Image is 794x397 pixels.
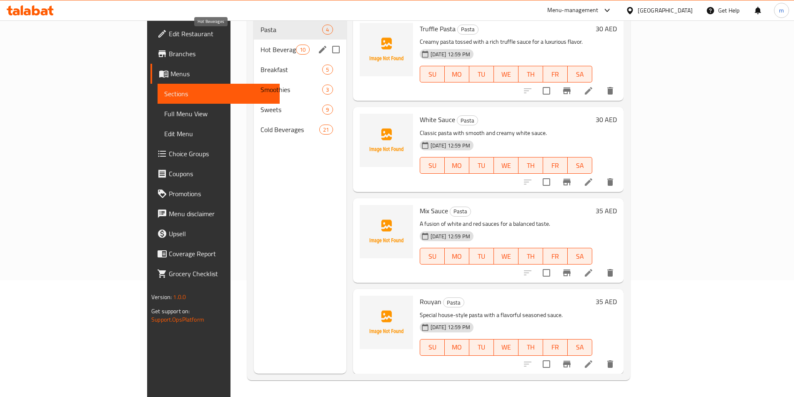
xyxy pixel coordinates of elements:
button: SA [568,66,592,82]
span: TH [522,341,540,353]
span: Pasta [443,298,464,307]
span: Pasta [260,25,323,35]
span: 10 [296,46,309,54]
span: 3 [323,86,332,94]
span: Full Menu View [164,109,273,119]
span: MO [448,341,466,353]
span: 9 [323,106,332,114]
a: Edit Restaurant [150,24,280,44]
img: White Sauce [360,114,413,167]
div: Pasta [443,297,464,307]
button: delete [600,81,620,101]
span: Pasta [450,207,471,216]
span: 5 [323,66,332,74]
span: Truffle Pasta [420,22,456,35]
button: SU [420,248,445,265]
h6: 35 AED [596,205,617,217]
button: FR [543,339,568,356]
span: TU [473,341,491,353]
button: TU [469,248,494,265]
a: Edit menu item [584,86,594,96]
span: Choice Groups [169,149,273,159]
div: items [296,45,309,55]
span: Coverage Report [169,249,273,259]
button: MO [445,66,469,82]
span: SA [571,341,589,353]
span: SA [571,68,589,80]
span: TH [522,68,540,80]
span: TH [522,160,540,172]
span: m [779,6,784,15]
span: MO [448,160,466,172]
button: WE [494,339,518,356]
button: TU [469,66,494,82]
span: 1.0.0 [173,292,186,302]
button: TU [469,339,494,356]
img: Truffle Pasta [360,23,413,76]
button: Branch-specific-item [557,81,577,101]
button: SA [568,339,592,356]
div: Cold Beverages21 [254,120,346,140]
button: delete [600,354,620,374]
div: Breakfast5 [254,60,346,80]
div: items [322,105,333,115]
span: Get support on: [151,306,190,317]
a: Upsell [150,224,280,244]
span: [DATE] 12:59 PM [427,142,473,150]
button: TH [518,248,543,265]
button: MO [445,339,469,356]
span: 4 [323,26,332,34]
span: Pasta [458,25,478,34]
div: Menu-management [547,5,599,15]
span: Select to update [538,264,555,282]
span: TU [473,160,491,172]
button: SA [568,248,592,265]
span: Menus [170,69,273,79]
button: TU [469,157,494,174]
span: Menu disclaimer [169,209,273,219]
h6: 35 AED [596,296,617,307]
button: Branch-specific-item [557,263,577,283]
a: Menu disclaimer [150,204,280,224]
nav: Menu sections [254,16,346,143]
button: edit [316,43,329,56]
a: Edit menu item [584,359,594,369]
span: Select to update [538,355,555,373]
span: FR [546,250,564,262]
button: WE [494,157,518,174]
button: WE [494,248,518,265]
span: 21 [320,126,332,134]
span: SA [571,160,589,172]
span: Grocery Checklist [169,269,273,279]
p: A fusion of white and red sauces for a balanced taste. [420,219,592,229]
div: Smoothies3 [254,80,346,100]
span: White Sauce [420,113,455,126]
button: FR [543,248,568,265]
button: FR [543,157,568,174]
a: Full Menu View [158,104,280,124]
span: Rouyan [420,295,441,308]
button: delete [600,263,620,283]
div: Hot Beverages10edit [254,40,346,60]
span: SU [423,160,441,172]
span: Promotions [169,189,273,199]
a: Grocery Checklist [150,264,280,284]
div: items [322,25,333,35]
div: Pasta4 [254,20,346,40]
span: SA [571,250,589,262]
a: Support.OpsPlatform [151,314,204,325]
img: Mix Sauce [360,205,413,258]
button: SA [568,157,592,174]
span: Sections [164,89,273,99]
span: Sweets [260,105,323,115]
span: Coupons [169,169,273,179]
div: Cold Beverages [260,125,319,135]
div: [GEOGRAPHIC_DATA] [638,6,693,15]
span: FR [546,68,564,80]
span: Pasta [457,116,478,125]
div: Pasta [457,25,478,35]
span: TU [473,250,491,262]
span: FR [546,160,564,172]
